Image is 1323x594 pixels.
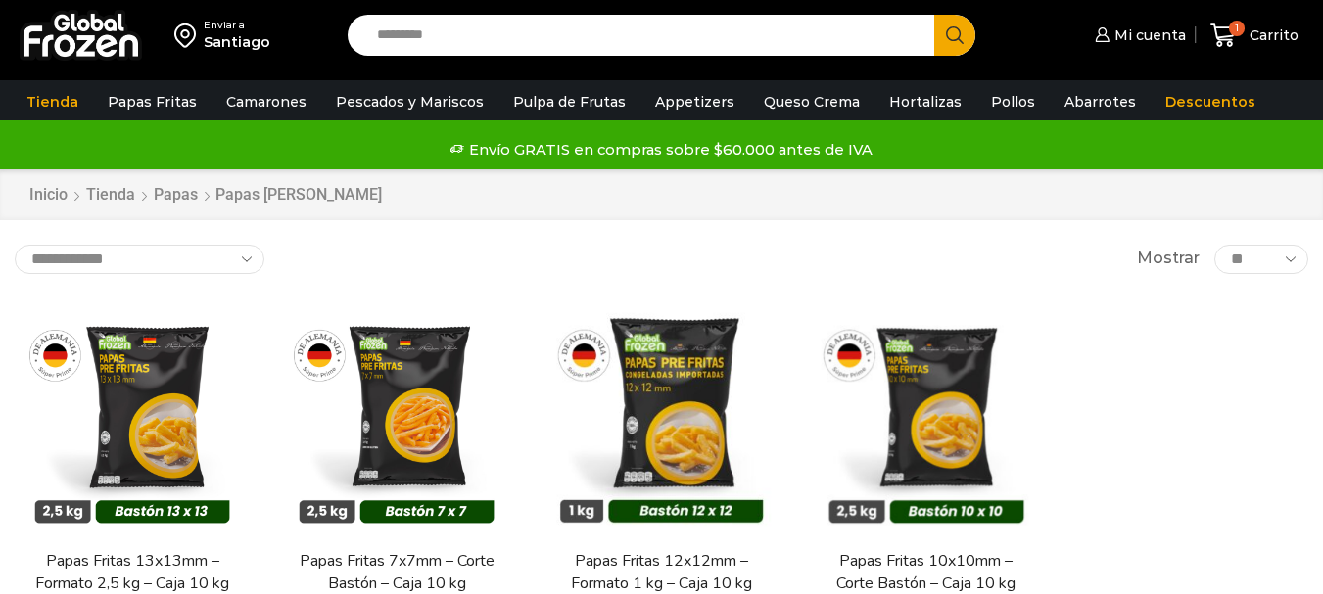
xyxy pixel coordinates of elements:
[28,184,382,206] nav: Breadcrumb
[215,185,382,204] h1: Papas [PERSON_NAME]
[326,83,494,120] a: Pescados y Mariscos
[503,83,636,120] a: Pulpa de Frutas
[85,184,136,206] a: Tienda
[17,83,88,120] a: Tienda
[98,83,207,120] a: Papas Fritas
[1156,83,1265,120] a: Descuentos
[216,83,316,120] a: Camarones
[1110,25,1186,45] span: Mi cuenta
[204,32,270,52] div: Santiago
[645,83,744,120] a: Appetizers
[754,83,870,120] a: Queso Crema
[981,83,1045,120] a: Pollos
[1090,16,1186,55] a: Mi cuenta
[204,19,270,32] div: Enviar a
[28,184,69,206] a: Inicio
[1137,248,1200,270] span: Mostrar
[153,184,199,206] a: Papas
[1055,83,1146,120] a: Abarrotes
[1229,21,1245,36] span: 1
[174,19,204,52] img: address-field-icon.svg
[934,15,975,56] button: Search button
[1205,13,1303,59] a: 1 Carrito
[15,245,264,274] select: Pedido de la tienda
[879,83,971,120] a: Hortalizas
[1245,25,1299,45] span: Carrito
